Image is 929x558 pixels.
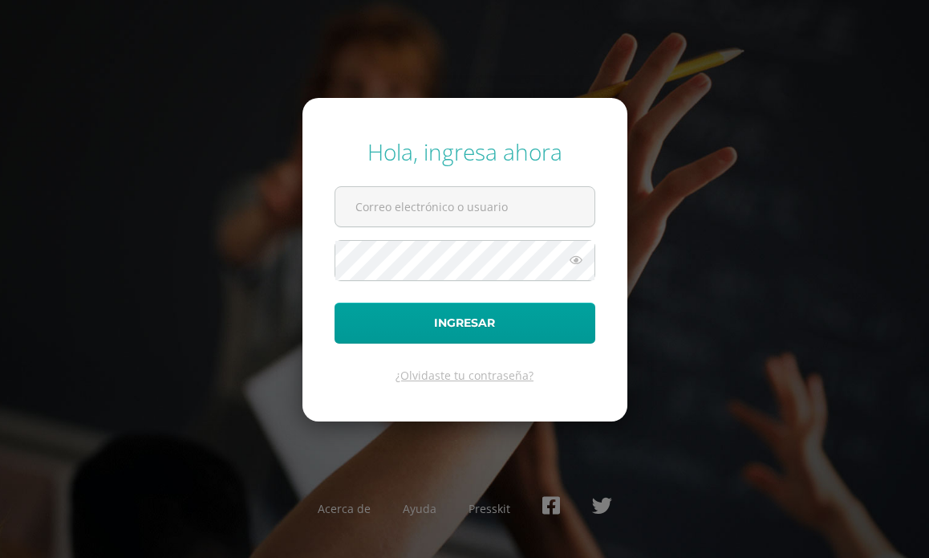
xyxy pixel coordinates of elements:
input: Correo electrónico o usuario [335,187,594,226]
a: ¿Olvidaste tu contraseña? [396,368,533,383]
a: Acerca de [318,501,371,516]
button: Ingresar [335,303,595,344]
a: Ayuda [403,501,436,516]
div: Hola, ingresa ahora [335,136,595,167]
a: Presskit [469,501,510,516]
